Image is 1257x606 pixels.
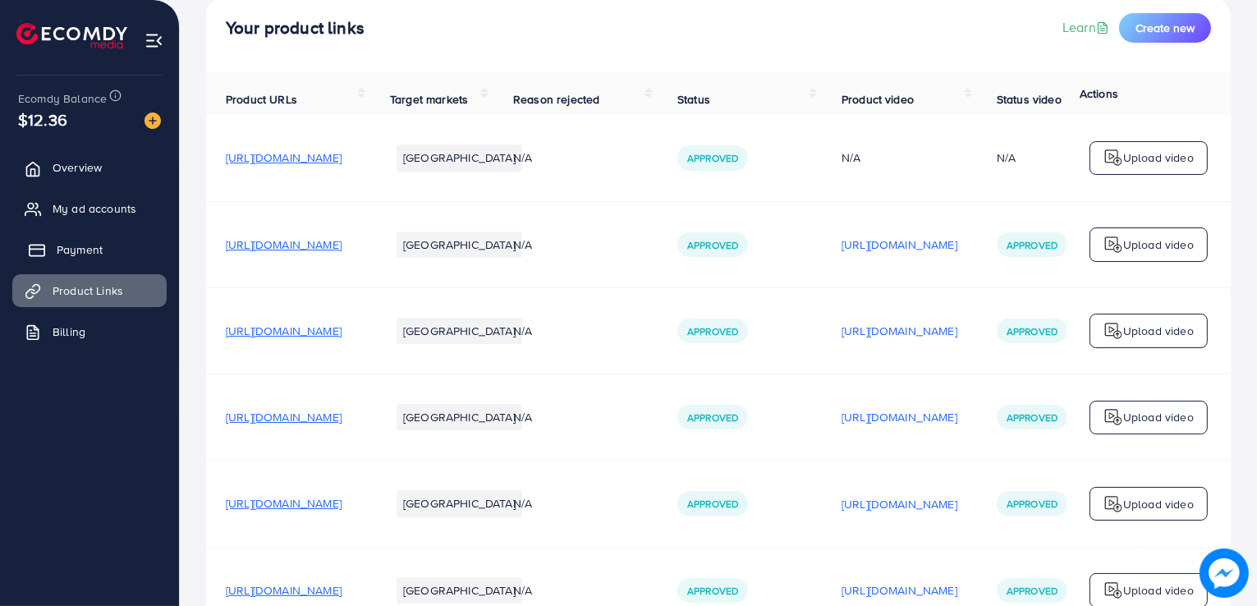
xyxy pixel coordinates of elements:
img: logo [1103,581,1123,600]
span: Ecomdy Balance [18,90,107,107]
p: Upload video [1123,235,1194,255]
p: Upload video [1123,148,1194,168]
a: Learn [1062,18,1112,37]
span: Product video [842,91,914,108]
span: Product URLs [226,91,297,108]
span: N/A [513,236,532,253]
span: Approved [687,584,738,598]
p: Upload video [1123,321,1194,341]
a: My ad accounts [12,192,167,225]
span: Approved [1007,497,1057,511]
span: [URL][DOMAIN_NAME] [226,582,342,599]
span: N/A [513,582,532,599]
img: menu [145,31,163,50]
span: [URL][DOMAIN_NAME] [226,323,342,339]
span: Approved [687,151,738,165]
span: N/A [513,149,532,166]
span: Actions [1080,85,1118,102]
span: Status [677,91,710,108]
div: N/A [997,149,1016,166]
a: Overview [12,151,167,184]
span: Approved [687,497,738,511]
span: [URL][DOMAIN_NAME] [226,149,342,166]
span: Create new [1135,20,1195,36]
span: Billing [53,324,85,340]
span: Reason rejected [513,91,599,108]
span: N/A [513,495,532,512]
p: [URL][DOMAIN_NAME] [842,321,957,341]
span: My ad accounts [53,200,136,217]
img: image [1200,549,1249,598]
span: Overview [53,159,102,176]
h4: Your product links [226,18,365,39]
span: [URL][DOMAIN_NAME] [226,409,342,425]
img: logo [1103,148,1123,168]
span: Approved [687,411,738,425]
li: [GEOGRAPHIC_DATA] [397,318,522,344]
a: Billing [12,315,167,348]
span: N/A [513,323,532,339]
li: [GEOGRAPHIC_DATA] [397,404,522,430]
span: Approved [687,324,738,338]
img: image [145,112,161,129]
span: Approved [1007,238,1057,252]
img: logo [1103,321,1123,341]
img: logo [16,23,127,48]
div: N/A [842,149,957,166]
span: Approved [1007,324,1057,338]
p: [URL][DOMAIN_NAME] [842,581,957,600]
a: Product Links [12,274,167,307]
a: Payment [12,233,167,266]
img: logo [1103,407,1123,427]
span: [URL][DOMAIN_NAME] [226,495,342,512]
span: Product Links [53,282,123,299]
span: Approved [687,238,738,252]
span: [URL][DOMAIN_NAME] [226,236,342,253]
li: [GEOGRAPHIC_DATA] [397,232,522,258]
img: logo [1103,235,1123,255]
span: Approved [1007,411,1057,425]
p: Upload video [1123,407,1194,427]
span: Payment [57,241,103,258]
span: N/A [513,409,532,425]
li: [GEOGRAPHIC_DATA] [397,490,522,516]
img: logo [1103,494,1123,514]
li: [GEOGRAPHIC_DATA] [397,145,522,171]
span: Target markets [390,91,468,108]
button: Create new [1119,13,1211,43]
span: $12.36 [18,108,67,131]
span: Approved [1007,584,1057,598]
p: [URL][DOMAIN_NAME] [842,407,957,427]
p: Upload video [1123,494,1194,514]
li: [GEOGRAPHIC_DATA] [397,577,522,604]
p: [URL][DOMAIN_NAME] [842,494,957,514]
span: Status video [997,91,1062,108]
p: [URL][DOMAIN_NAME] [842,235,957,255]
p: Upload video [1123,581,1194,600]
